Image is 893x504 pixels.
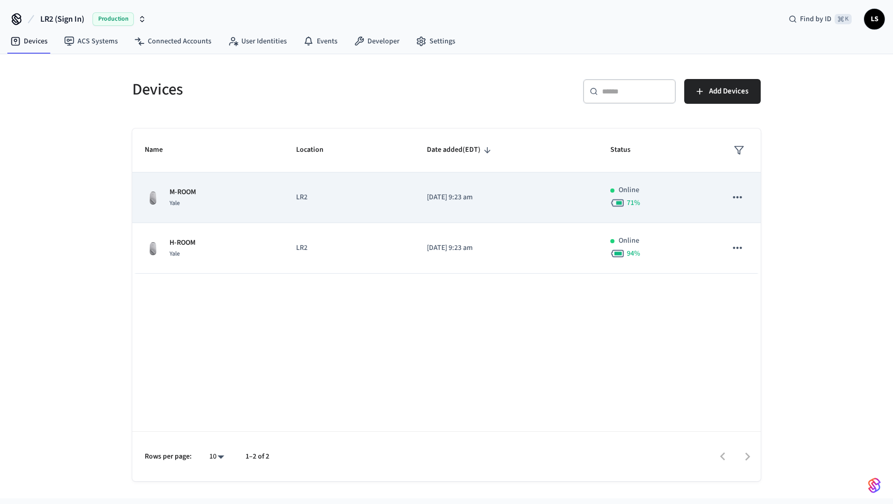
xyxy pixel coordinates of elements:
[800,14,832,24] span: Find by ID
[126,32,220,51] a: Connected Accounts
[56,32,126,51] a: ACS Systems
[170,187,196,198] p: M-ROOM
[864,9,885,29] button: LS
[865,10,884,28] span: LS
[40,13,84,25] span: LR2 (Sign In)
[610,142,644,158] span: Status
[868,477,881,494] img: SeamLogoGradient.69752ec5.svg
[220,32,295,51] a: User Identities
[627,248,640,259] span: 94 %
[170,199,180,208] span: Yale
[627,198,640,208] span: 71 %
[145,240,161,257] img: August Wifi Smart Lock 3rd Gen, Silver, Front
[296,142,337,158] span: Location
[296,192,402,203] p: LR2
[170,249,180,258] span: Yale
[408,32,464,51] a: Settings
[204,449,229,464] div: 10
[619,185,639,196] p: Online
[145,190,161,206] img: August Wifi Smart Lock 3rd Gen, Silver, Front
[427,243,586,254] p: [DATE] 9:23 am
[619,235,639,246] p: Online
[346,32,408,51] a: Developer
[709,85,748,98] span: Add Devices
[245,451,269,462] p: 1–2 of 2
[145,451,192,462] p: Rows per page:
[132,79,440,100] h5: Devices
[427,142,494,158] span: Date added(EDT)
[93,12,134,26] span: Production
[145,142,176,158] span: Name
[780,10,860,28] div: Find by ID⌘ K
[170,238,195,248] p: H-ROOM
[296,243,402,254] p: LR2
[835,14,852,24] span: ⌘ K
[295,32,346,51] a: Events
[2,32,56,51] a: Devices
[684,79,761,104] button: Add Devices
[427,192,586,203] p: [DATE] 9:23 am
[132,129,761,274] table: sticky table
